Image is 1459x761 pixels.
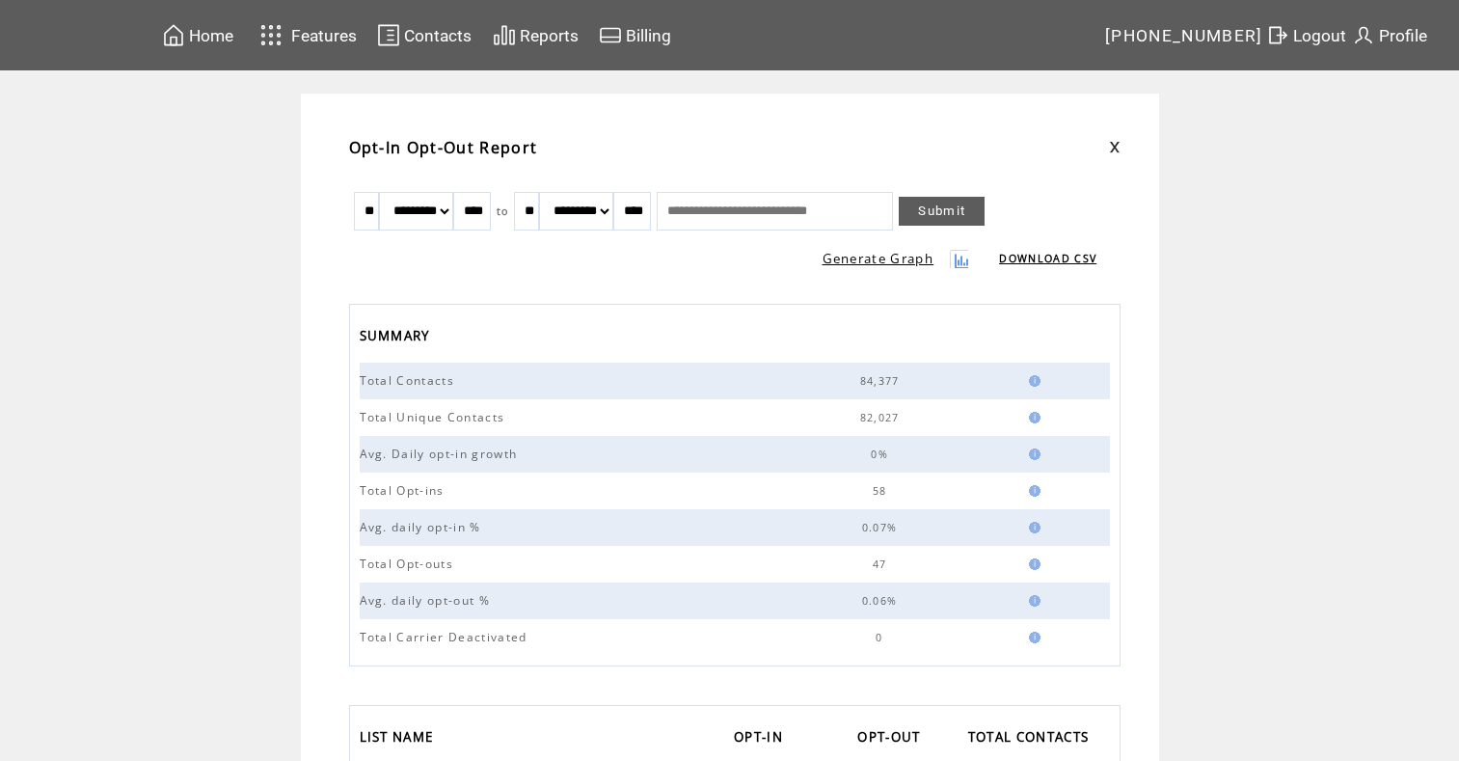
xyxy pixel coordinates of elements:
a: Billing [596,20,674,50]
a: OPT-OUT [857,723,930,755]
img: help.gif [1023,595,1040,607]
span: Profile [1379,26,1427,45]
a: Profile [1349,20,1430,50]
img: help.gif [1023,485,1040,497]
img: help.gif [1023,448,1040,460]
a: Submit [899,197,985,226]
span: Total Carrier Deactivated [360,629,532,645]
span: Opt-In Opt-Out Report [349,137,538,158]
span: Total Opt-outs [360,556,459,572]
img: contacts.svg [377,23,400,47]
span: SUMMARY [360,322,435,354]
a: Reports [490,20,581,50]
span: Home [189,26,233,45]
span: to [497,204,509,218]
img: home.svg [162,23,185,47]
span: Logout [1293,26,1346,45]
img: chart.svg [493,23,516,47]
img: creidtcard.svg [599,23,622,47]
a: DOWNLOAD CSV [999,252,1096,265]
img: exit.svg [1266,23,1289,47]
span: Billing [626,26,671,45]
a: LIST NAME [360,723,444,755]
img: help.gif [1023,558,1040,570]
span: Contacts [404,26,472,45]
span: Avg. Daily opt-in growth [360,446,523,462]
a: Generate Graph [823,250,934,267]
span: LIST NAME [360,723,439,755]
img: help.gif [1023,632,1040,643]
img: help.gif [1023,522,1040,533]
span: OPT-OUT [857,723,925,755]
span: 58 [873,484,892,498]
span: OPT-IN [734,723,788,755]
span: Total Opt-ins [360,482,449,499]
span: Reports [520,26,579,45]
span: [PHONE_NUMBER] [1105,26,1263,45]
span: 0.07% [862,521,903,534]
img: help.gif [1023,375,1040,387]
a: OPT-IN [734,723,793,755]
a: TOTAL CONTACTS [968,723,1099,755]
a: Logout [1263,20,1349,50]
span: 0% [871,448,893,461]
a: Features [252,16,361,54]
span: 84,377 [860,374,905,388]
span: Features [291,26,357,45]
span: Total Contacts [360,372,460,389]
a: Home [159,20,236,50]
span: Avg. daily opt-out % [360,592,496,609]
span: Avg. daily opt-in % [360,519,486,535]
span: Total Unique Contacts [360,409,510,425]
span: 47 [873,557,892,571]
span: 0 [876,631,887,644]
span: 0.06% [862,594,903,608]
img: profile.svg [1352,23,1375,47]
img: features.svg [255,19,288,51]
img: help.gif [1023,412,1040,423]
a: Contacts [374,20,474,50]
span: TOTAL CONTACTS [968,723,1094,755]
span: 82,027 [860,411,905,424]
